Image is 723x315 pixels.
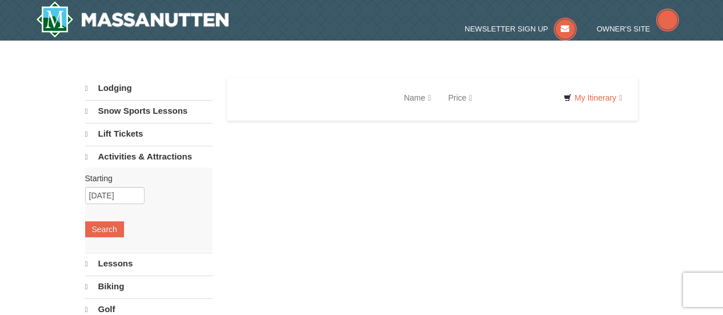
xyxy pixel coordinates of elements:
[597,25,679,33] a: Owner's Site
[85,78,213,99] a: Lodging
[440,86,481,109] a: Price
[465,25,577,33] a: Newsletter Sign Up
[85,100,213,122] a: Snow Sports Lessons
[85,146,213,168] a: Activities & Attractions
[36,1,229,38] a: Massanutten Resort
[597,25,650,33] span: Owner's Site
[85,276,213,297] a: Biking
[85,253,213,274] a: Lessons
[465,25,548,33] span: Newsletter Sign Up
[85,123,213,145] a: Lift Tickets
[85,173,204,184] label: Starting
[36,1,229,38] img: Massanutten Resort Logo
[556,89,629,106] a: My Itinerary
[396,86,440,109] a: Name
[85,221,124,237] button: Search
